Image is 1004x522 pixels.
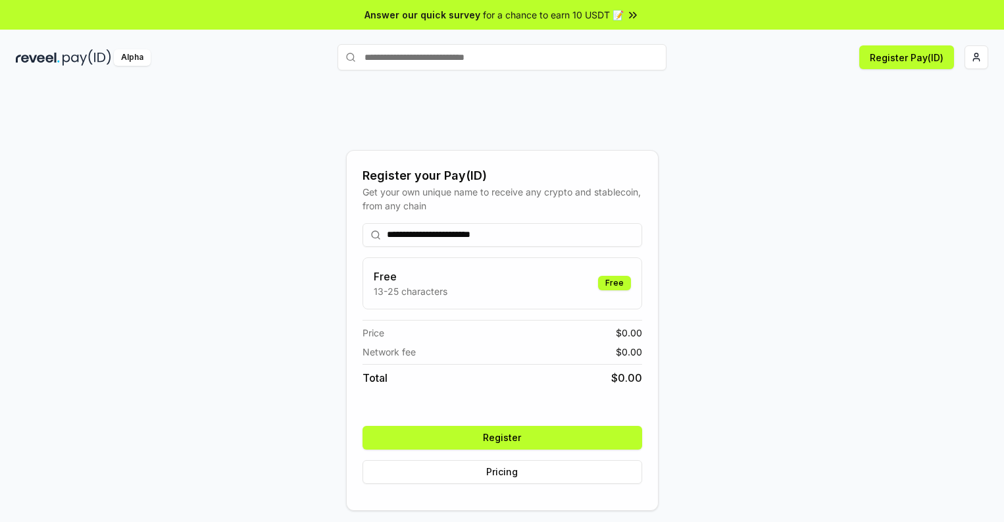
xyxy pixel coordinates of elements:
[483,8,624,22] span: for a chance to earn 10 USDT 📝
[16,49,60,66] img: reveel_dark
[114,49,151,66] div: Alpha
[363,167,642,185] div: Register your Pay(ID)
[374,284,447,298] p: 13-25 characters
[363,426,642,450] button: Register
[363,460,642,484] button: Pricing
[363,326,384,340] span: Price
[364,8,480,22] span: Answer our quick survey
[363,370,388,386] span: Total
[616,326,642,340] span: $ 0.00
[616,345,642,359] span: $ 0.00
[859,45,954,69] button: Register Pay(ID)
[363,185,642,213] div: Get your own unique name to receive any crypto and stablecoin, from any chain
[363,345,416,359] span: Network fee
[598,276,631,290] div: Free
[63,49,111,66] img: pay_id
[374,269,447,284] h3: Free
[611,370,642,386] span: $ 0.00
